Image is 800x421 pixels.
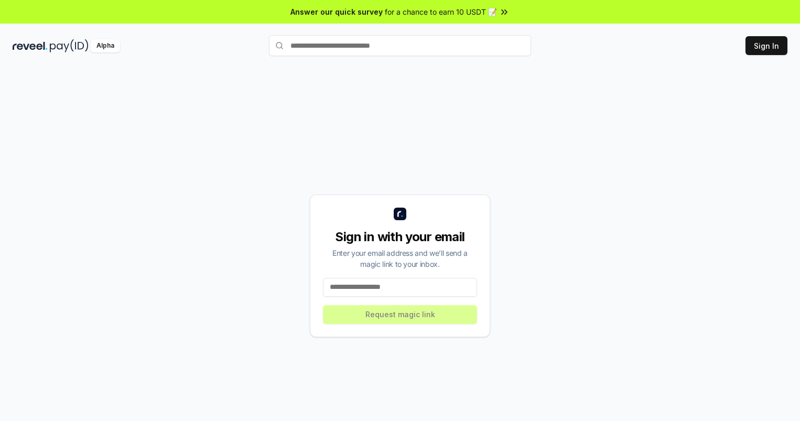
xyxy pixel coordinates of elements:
img: logo_small [394,208,406,220]
img: reveel_dark [13,39,48,52]
div: Sign in with your email [323,229,477,245]
span: for a chance to earn 10 USDT 📝 [385,6,497,17]
img: pay_id [50,39,89,52]
div: Alpha [91,39,120,52]
span: Answer our quick survey [290,6,383,17]
div: Enter your email address and we’ll send a magic link to your inbox. [323,247,477,269]
button: Sign In [745,36,787,55]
